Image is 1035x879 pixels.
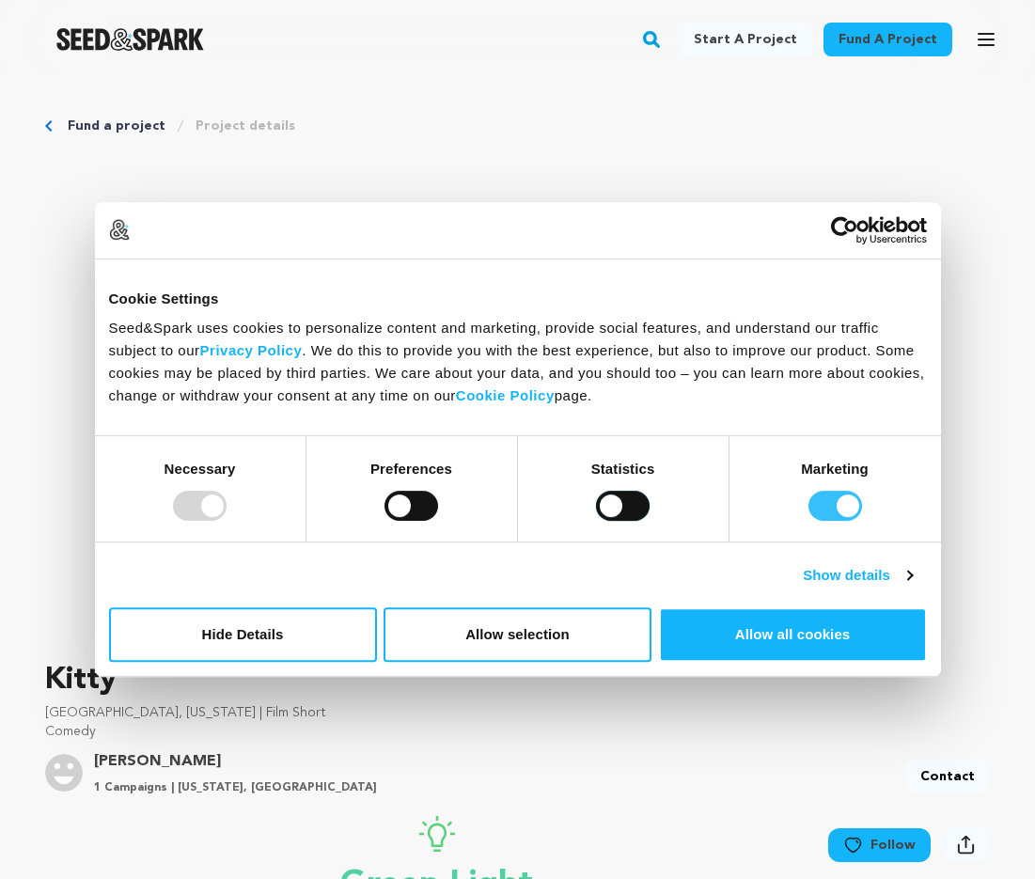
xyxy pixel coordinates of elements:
[762,216,927,244] a: Usercentrics Cookiebot - opens in a new window
[801,461,869,477] strong: Marketing
[94,750,377,773] a: Goto Emily Carvalheiro profile
[823,23,952,56] a: Fund a project
[109,219,130,240] img: logo
[68,117,165,135] a: Fund a project
[384,607,651,662] button: Allow selection
[109,317,927,407] div: Seed&Spark uses cookies to personalize content and marketing, provide social features, and unders...
[56,28,204,51] img: Seed&Spark Logo Dark Mode
[56,28,204,51] a: Seed&Spark Homepage
[905,760,990,793] a: Contact
[370,461,452,477] strong: Preferences
[803,564,912,587] a: Show details
[456,387,555,403] a: Cookie Policy
[45,658,990,703] p: Kitty
[200,342,303,358] a: Privacy Policy
[828,828,931,862] a: Follow
[45,703,990,722] p: [GEOGRAPHIC_DATA], [US_STATE] | Film Short
[109,607,377,662] button: Hide Details
[45,754,83,792] img: user.png
[679,23,812,56] a: Start a project
[659,607,927,662] button: Allow all cookies
[196,117,295,135] a: Project details
[45,722,990,741] p: Comedy
[591,461,655,477] strong: Statistics
[94,780,377,795] p: 1 Campaigns | [US_STATE], [GEOGRAPHIC_DATA]
[165,461,236,477] strong: Necessary
[45,117,990,135] div: Breadcrumb
[109,288,927,310] div: Cookie Settings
